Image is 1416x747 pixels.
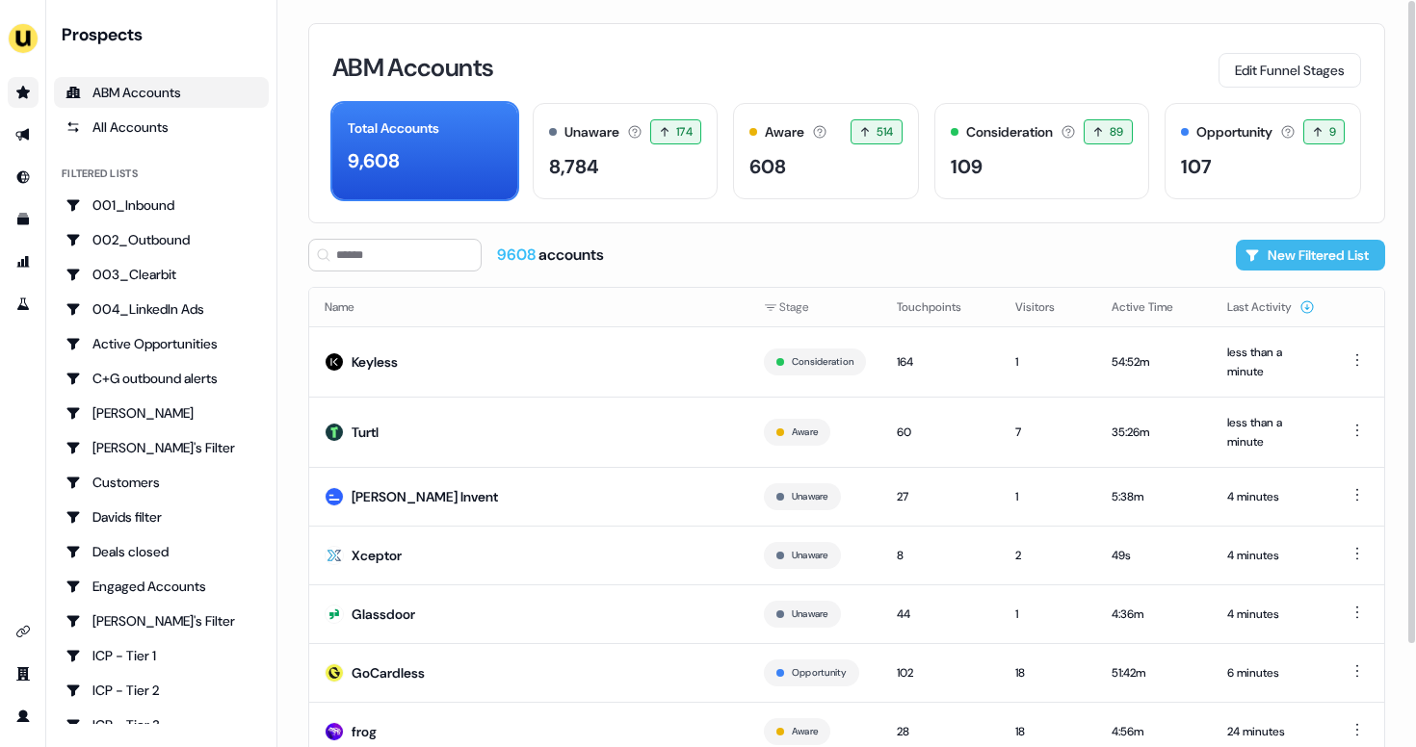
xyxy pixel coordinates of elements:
a: Go to experiments [8,289,39,320]
div: Prospects [62,23,269,46]
div: [PERSON_NAME]'s Filter [66,611,257,631]
div: 109 [951,152,983,181]
div: 2 [1015,546,1081,565]
div: 4 minutes [1227,605,1315,624]
div: Unaware [564,122,619,142]
div: Customers [66,473,257,492]
a: Go to Customers [54,467,269,498]
span: 174 [676,122,693,142]
div: Opportunity [1196,122,1272,142]
div: ICP - Tier 1 [66,646,257,665]
div: Xceptor [352,546,402,565]
button: Aware [792,424,818,441]
a: Go to 001_Inbound [54,190,269,220]
div: ICP - Tier 2 [66,681,257,700]
a: Go to Deals closed [54,536,269,567]
a: Go to ICP - Tier 1 [54,640,269,671]
a: Go to 002_Outbound [54,224,269,255]
div: [PERSON_NAME] Invent [352,487,498,506]
button: Visitors [1015,290,1078,324]
div: 608 [749,152,786,181]
button: Touchpoints [897,290,984,324]
a: Go to Active Opportunities [54,328,269,359]
a: Go to templates [8,204,39,235]
div: 4:36m [1112,605,1196,624]
div: 7 [1015,423,1081,442]
div: Stage [764,297,866,317]
a: Go to C+G outbound alerts [54,363,269,394]
div: 6 minutes [1227,663,1315,683]
div: 4 minutes [1227,546,1315,565]
div: Deals closed [66,542,257,561]
div: Glassdoor [352,605,415,624]
span: 514 [877,122,894,142]
a: Go to team [8,658,39,689]
div: 18 [1015,722,1081,741]
div: Keyless [352,352,398,372]
div: C+G outbound alerts [66,369,257,388]
div: 8,784 [549,152,599,181]
div: 24 minutes [1227,722,1315,741]
div: 102 [897,663,984,683]
div: 4:56m [1112,722,1196,741]
a: Go to Charlotte Stone [54,398,269,428]
div: [PERSON_NAME] [66,403,257,423]
a: Go to Charlotte's Filter [54,432,269,463]
a: Go to ICP - Tier 3 [54,709,269,740]
a: All accounts [54,112,269,142]
div: 44 [897,605,984,624]
span: 9608 [497,245,538,265]
a: Go to Inbound [8,162,39,193]
div: 004_LinkedIn Ads [66,299,257,319]
div: 001_Inbound [66,195,257,215]
div: 5:38m [1112,487,1196,506]
a: Go to Engaged Accounts [54,571,269,602]
div: 8 [897,546,984,565]
div: 003_Clearbit [66,265,257,284]
a: Go to outbound experience [8,119,39,150]
button: Active Time [1112,290,1196,324]
div: 60 [897,423,984,442]
div: less than a minute [1227,413,1315,451]
a: Go to integrations [8,616,39,647]
a: Go to 003_Clearbit [54,259,269,290]
span: 89 [1110,122,1124,142]
a: Go to attribution [8,246,39,277]
div: ICP - Tier 3 [66,715,257,734]
div: less than a minute [1227,343,1315,381]
button: Unaware [792,605,828,623]
div: [PERSON_NAME]'s Filter [66,438,257,457]
button: New Filtered List [1236,240,1385,270]
div: 164 [897,352,984,372]
div: All Accounts [66,117,257,137]
div: Consideration [966,122,1053,142]
div: Active Opportunities [66,334,257,353]
div: 35:26m [1112,423,1196,442]
div: 49s [1112,546,1196,565]
div: 4 minutes [1227,487,1315,506]
div: 18 [1015,663,1081,683]
div: frog [352,722,377,741]
div: Davids filter [66,507,257,527]
th: Name [309,288,748,326]
div: accounts [497,245,604,266]
div: Total Accounts [348,118,439,139]
button: Aware [792,723,818,740]
div: 28 [897,722,984,741]
a: Go to Geneviève's Filter [54,605,269,636]
div: GoCardless [352,663,425,683]
button: Edit Funnel Stages [1219,53,1361,88]
div: 1 [1015,352,1081,372]
div: 002_Outbound [66,230,257,249]
div: Turtl [352,423,379,442]
div: 9,608 [348,146,400,175]
a: Go to 004_LinkedIn Ads [54,294,269,324]
button: Unaware [792,547,828,564]
div: 107 [1181,152,1212,181]
a: Go to Davids filter [54,502,269,532]
a: Go to prospects [8,77,39,108]
button: Last Activity [1227,290,1315,324]
div: Engaged Accounts [66,577,257,596]
span: 9 [1329,122,1336,142]
a: ABM Accounts [54,77,269,108]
